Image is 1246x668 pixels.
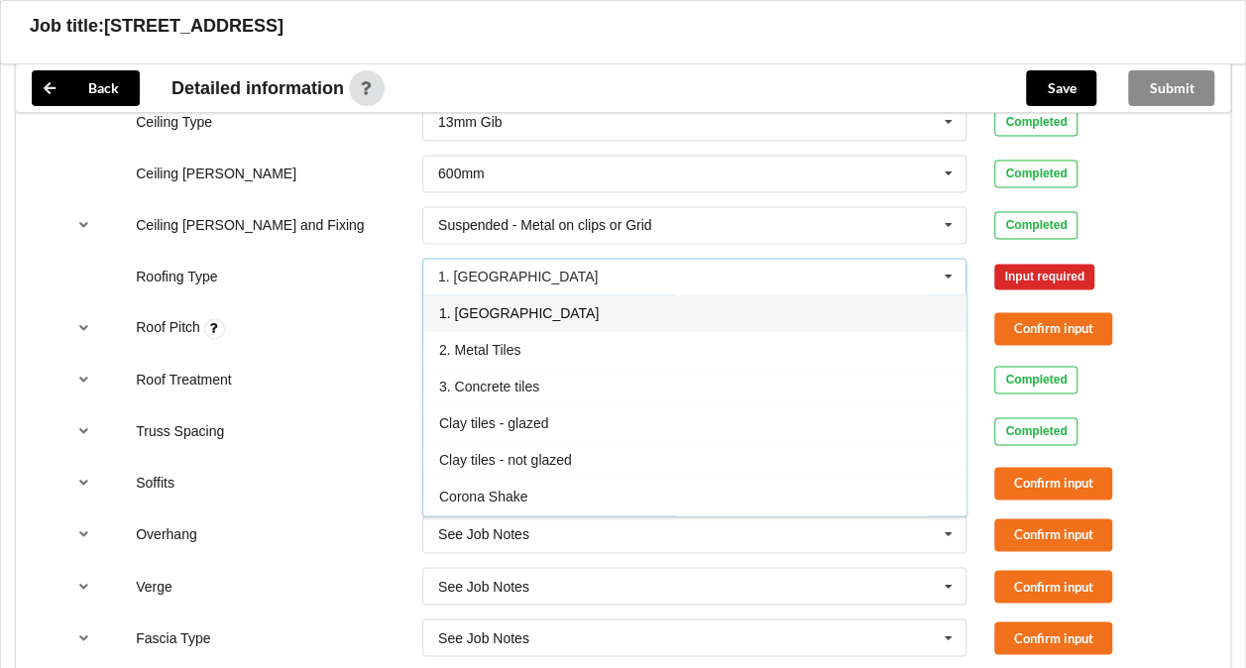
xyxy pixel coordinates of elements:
span: Clay tiles - glazed [439,415,549,431]
div: Completed [994,366,1077,393]
button: Confirm input [994,570,1112,603]
button: reference-toggle [64,207,103,243]
div: 13mm Gib [438,115,503,129]
label: Ceiling Type [136,114,212,130]
label: Roof Treatment [136,372,232,388]
label: Truss Spacing [136,423,224,439]
div: Suspended - Metal on clips or Grid [438,218,652,232]
button: reference-toggle [64,516,103,552]
div: 600mm [438,167,485,180]
label: Soffits [136,475,174,491]
span: 1. [GEOGRAPHIC_DATA] [439,305,599,321]
button: Confirm input [994,621,1112,654]
label: Ceiling [PERSON_NAME] and Fixing [136,217,364,233]
span: 2. Metal Tiles [439,342,520,358]
div: Input required [994,264,1094,289]
label: Ceiling [PERSON_NAME] [136,166,296,181]
button: reference-toggle [64,362,103,397]
button: Save [1026,70,1096,106]
label: Fascia Type [136,629,210,645]
h3: [STREET_ADDRESS] [104,15,283,38]
div: See Job Notes [438,527,529,541]
div: See Job Notes [438,579,529,593]
h3: Job title: [30,15,104,38]
button: Confirm input [994,312,1112,345]
span: 3. Concrete tiles [439,379,539,394]
label: Roof Pitch [136,319,203,335]
label: Roofing Type [136,269,217,284]
button: reference-toggle [64,619,103,655]
span: Detailed information [171,79,344,97]
label: Overhang [136,526,196,542]
button: Confirm input [994,467,1112,500]
button: Confirm input [994,518,1112,551]
div: Completed [994,108,1077,136]
div: See Job Notes [438,630,529,644]
button: reference-toggle [64,413,103,449]
div: Completed [994,160,1077,187]
button: Back [32,70,140,106]
button: reference-toggle [64,310,103,346]
div: Completed [994,417,1077,445]
div: Completed [994,211,1077,239]
label: Verge [136,578,172,594]
span: Clay tiles - not glazed [439,452,572,468]
span: Corona Shake [439,489,528,504]
button: reference-toggle [64,568,103,604]
button: reference-toggle [64,465,103,501]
